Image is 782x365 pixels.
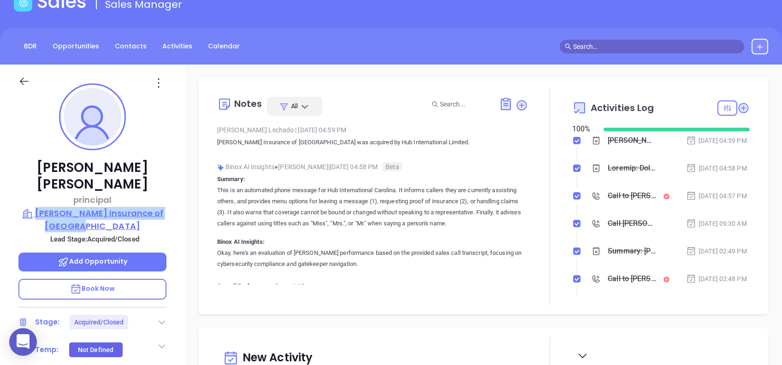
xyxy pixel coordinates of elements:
span: Book Now [70,284,115,293]
div: [DATE] 04:58 PM [686,163,747,173]
a: Activities [157,39,198,54]
p: Lead Stage: Acquired/Closed [23,233,166,245]
p: This is an automated phone message for Hub International Carolina. It informs callers they are cu... [217,185,528,229]
p: [PERSON_NAME] [PERSON_NAME] [18,159,166,193]
div: [DATE] 02:48 PM [686,274,747,284]
div: Call to [PERSON_NAME] [608,189,656,203]
span: Activities Log [591,103,654,112]
a: BDR [18,39,42,54]
p: [PERSON_NAME] Insurance of [GEOGRAPHIC_DATA] was acquired by Hub International Limited. [217,137,528,148]
div: [DATE] 02:49 PM [686,246,747,256]
span: Beta [382,162,402,171]
span: All [291,101,298,111]
div: Call [PERSON_NAME] to follow up [608,217,656,230]
div: Notes [234,99,262,108]
input: Search... [440,99,489,109]
a: [PERSON_NAME] Insurance of [GEOGRAPHIC_DATA] [18,207,166,232]
img: svg%3e [217,164,224,171]
span: Add Opportunity [58,257,128,266]
b: Binox AI Insights: [217,238,265,245]
div: [PERSON_NAME] Insurance of [GEOGRAPHIC_DATA] was acquired by Hub International Limited. [608,134,656,147]
div: Stage: [35,315,60,329]
a: Opportunities [47,39,105,54]
input: Search… [573,41,739,52]
a: Calendar [202,39,245,54]
div: Temp: [35,343,59,357]
span: search [565,43,571,50]
img: profile-user [64,88,121,146]
span: | [295,126,296,134]
div: Loremip: Dolo si am consectet adipi elitsed doe Tem Incididuntutl Etdolore. Ma aliquae adminim ve... [608,161,656,175]
p: principal [18,194,166,206]
div: [PERSON_NAME] Lechado [DATE] 04:59 PM [217,123,528,137]
div: [DATE] 04:59 PM [686,135,747,146]
div: Binox AI Insights [PERSON_NAME] | [DATE] 04:58 PM [217,160,528,174]
div: [DATE] 09:30 AM [686,218,747,229]
div: Not Defined [78,342,113,357]
a: Contacts [109,39,152,54]
b: Summary: [217,176,245,182]
b: Overall Performance Score: [217,283,293,289]
div: Acquired/Closed [74,315,124,330]
div: Summary: [PERSON_NAME] from Motiva called Habitational looking for [PERSON_NAME]. [PERSON_NAME] a... [608,244,656,258]
div: 100 % [572,124,592,135]
div: [DATE] 04:57 PM [686,191,747,201]
div: Call to [PERSON_NAME] [608,272,656,286]
span: ● [274,163,278,171]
